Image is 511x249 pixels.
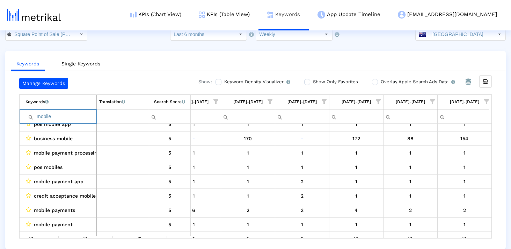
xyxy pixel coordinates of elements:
div: 5 [152,120,188,129]
div: Translation [99,97,125,106]
div: 8/23/25 [169,148,218,157]
div: 8/30/25 [224,177,272,186]
div: Search Score [154,97,185,106]
div: 9/27/25 [440,148,489,157]
div: 8/30/25 [224,120,272,129]
td: Filter cell [383,109,437,124]
div: 8/23/25 [169,206,218,215]
div: 9/20/25 [386,220,435,229]
span: Show filter options for column '08/17/25-08/23/25' [213,99,218,104]
div: Data grid [19,94,492,239]
td: Filter cell [221,109,275,124]
div: 9/27/25 [440,163,489,172]
div: 9/13/25 [332,234,381,243]
span: Show filter options for column '09/14/25-09/20/25' [430,99,435,104]
div: 9/6/25 [278,134,327,143]
td: Column 09/21/25-09/27/25 [437,95,491,109]
a: Keywords [11,57,45,71]
div: 9/27/25 [440,234,489,243]
div: 8/23/25 [169,134,218,143]
div: 9/27/25 [440,191,489,200]
div: Select [320,28,332,40]
input: Filter cell [329,111,383,122]
div: 8/30/25 [224,191,272,200]
div: 8/30/25 [224,234,272,243]
input: Filter cell [25,111,96,122]
td: Filter cell [329,109,383,124]
div: 8/23/25 [169,234,218,243]
input: Filter cell [167,111,221,122]
td: Filter cell [96,109,149,124]
span: mobile payments [34,206,75,215]
img: app-update-menu-icon.png [317,11,325,19]
span: mobile shopify [34,234,69,243]
span: business mobile [34,134,73,143]
input: Filter cell [384,111,437,122]
div: 8/30/25 [224,148,272,157]
div: 9/13/25 [332,191,381,200]
div: 9/6/25 [278,206,327,215]
div: 8/30/25 [224,206,272,215]
td: Column 08/31/25-09/06/25 [275,95,329,109]
input: Filter cell [97,111,149,122]
div: 5 [152,220,188,229]
span: Show filter options for column '09/21/25-09/27/25' [484,99,489,104]
label: Overlay Apple Search Ads Data [379,78,455,86]
span: Show filter options for column '08/24/25-08/30/25' [268,99,272,104]
div: 08/17/25-08/23/25 [179,97,209,106]
div: 8/23/25 [169,120,218,129]
div: 9/13/25 [332,163,381,172]
div: 9/13/25 [332,148,381,157]
div: 8/30/25 [224,163,272,172]
img: my-account-menu-icon.png [398,11,406,19]
td: Column Translation [96,95,149,109]
img: kpi-chart-menu-icon.png [130,12,137,17]
label: Keyword Density Visualizer [222,78,290,86]
div: 9/13/25 [332,134,381,143]
div: 9/20/25 [386,206,435,215]
div: 09/07/25-09/13/25 [342,97,371,106]
td: Filter cell [20,109,96,124]
div: 5 [152,191,188,200]
input: Filter cell [275,111,329,122]
div: 9/6/25 [278,120,327,129]
div: 9/13/25 [332,206,381,215]
div: 9/20/25 [386,234,435,243]
td: Filter cell [437,109,491,124]
div: 5 [152,234,188,243]
div: 5 [152,134,188,143]
div: 8/23/25 [169,220,218,229]
td: Column Search Score [149,95,191,109]
div: Export all data [479,75,492,88]
div: 9/20/25 [386,163,435,172]
div: 9/6/25 [278,163,327,172]
div: 9/27/25 [440,177,489,186]
div: 9/20/25 [386,191,435,200]
div: 08/31/25-09/06/25 [287,97,317,106]
div: 8/23/25 [169,163,218,172]
div: 9/27/25 [440,220,489,229]
div: 9/6/25 [278,191,327,200]
div: 8/30/25 [224,134,272,143]
div: 9/20/25 [386,134,435,143]
div: Show: [191,78,212,89]
label: Show Only Favorites [311,78,358,86]
img: keywords.png [267,12,273,18]
div: Keywords [25,97,49,106]
div: 8/23/25 [169,191,218,200]
div: Select [75,28,87,40]
div: Select [235,28,247,40]
input: Filter cell [221,111,275,122]
img: metrical-logo-light.png [7,9,61,21]
div: 9/6/25 [278,148,327,157]
div: 9/6/25 [278,234,327,243]
div: 9/27/25 [440,120,489,129]
div: 5 [152,148,188,157]
input: Filter cell [149,111,191,122]
div: 5 [152,177,188,186]
span: mobile payment [34,220,73,229]
td: Filter cell [167,109,221,124]
span: credit acceptance mobile [34,191,96,200]
div: 5 [152,163,188,172]
div: 9/27/25 [440,134,489,143]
